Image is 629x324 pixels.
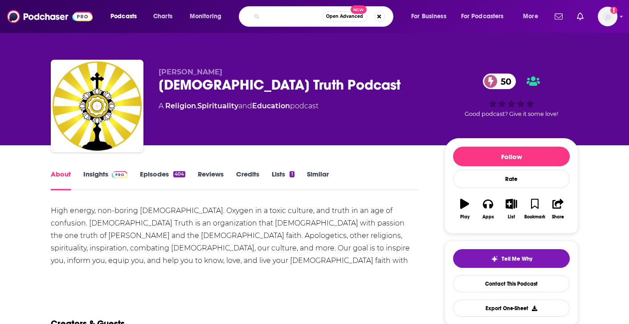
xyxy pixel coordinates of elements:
[508,214,515,220] div: List
[598,7,617,26] span: Logged in as antonettefrontgate
[83,170,127,190] a: InsightsPodchaser Pro
[51,170,71,190] a: About
[453,147,570,166] button: Follow
[552,214,564,220] div: Share
[483,74,516,89] a: 50
[53,62,142,151] img: Catholic Truth Podcast
[500,193,523,225] button: List
[573,9,587,24] a: Show notifications dropdown
[252,102,290,110] a: Education
[140,170,185,190] a: Episodes404
[147,9,178,24] a: Charts
[198,170,224,190] a: Reviews
[491,255,498,262] img: tell me why sparkle
[453,170,570,188] div: Rate
[112,171,127,178] img: Podchaser Pro
[455,9,517,24] button: open menu
[238,102,252,110] span: and
[524,214,545,220] div: Bookmark
[236,170,259,190] a: Credits
[263,9,322,24] input: Search podcasts, credits, & more...
[159,101,319,111] div: A podcast
[482,214,494,220] div: Apps
[247,6,402,27] div: Search podcasts, credits, & more...
[104,9,148,24] button: open menu
[460,214,470,220] div: Play
[165,102,196,110] a: Religion
[290,171,294,177] div: 1
[197,102,238,110] a: Spirituality
[517,9,549,24] button: open menu
[322,11,367,22] button: Open AdvancedNew
[272,170,294,190] a: Lists1
[351,5,367,14] span: New
[551,9,566,24] a: Show notifications dropdown
[461,10,504,23] span: For Podcasters
[523,193,546,225] button: Bookmark
[307,170,329,190] a: Similar
[453,299,570,317] button: Export One-Sheet
[153,10,172,23] span: Charts
[453,249,570,268] button: tell me why sparkleTell Me Why
[476,193,499,225] button: Apps
[159,68,222,76] span: [PERSON_NAME]
[51,205,418,279] div: High energy, non-boring [DEMOGRAPHIC_DATA]. Oxygen in a toxic culture, and truth in an age of con...
[326,14,363,19] span: Open Advanced
[610,7,617,14] svg: Add a profile image
[598,7,617,26] button: Show profile menu
[110,10,137,23] span: Podcasts
[492,74,516,89] span: 50
[502,255,532,262] span: Tell Me Why
[7,8,93,25] img: Podchaser - Follow, Share and Rate Podcasts
[405,9,457,24] button: open menu
[196,102,197,110] span: ,
[184,9,233,24] button: open menu
[411,10,446,23] span: For Business
[547,193,570,225] button: Share
[465,111,558,117] span: Good podcast? Give it some love!
[190,10,221,23] span: Monitoring
[173,171,185,177] div: 404
[453,193,476,225] button: Play
[453,275,570,292] a: Contact This Podcast
[523,10,538,23] span: More
[598,7,617,26] img: User Profile
[445,68,578,123] div: 50Good podcast? Give it some love!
